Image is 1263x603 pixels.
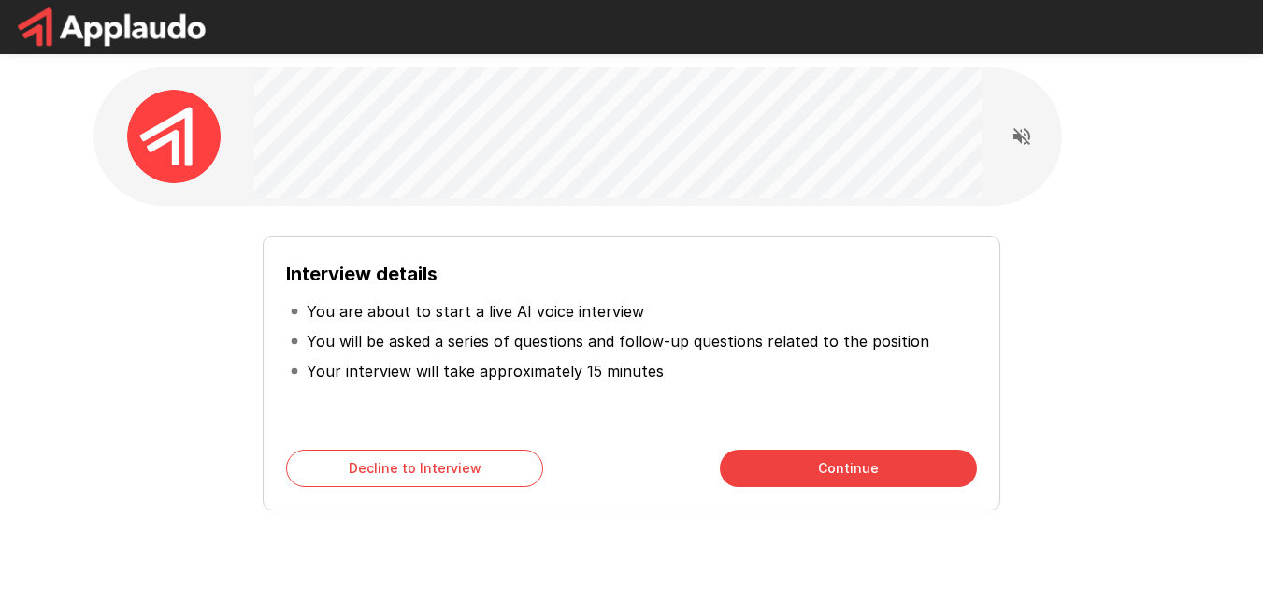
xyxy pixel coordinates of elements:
p: Your interview will take approximately 15 minutes [307,360,664,382]
button: Read questions aloud [1003,118,1041,155]
b: Interview details [286,263,438,285]
button: Decline to Interview [286,450,543,487]
p: You will be asked a series of questions and follow-up questions related to the position [307,330,929,352]
button: Continue [720,450,977,487]
img: applaudo_avatar.png [127,90,221,183]
p: You are about to start a live AI voice interview [307,300,644,323]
